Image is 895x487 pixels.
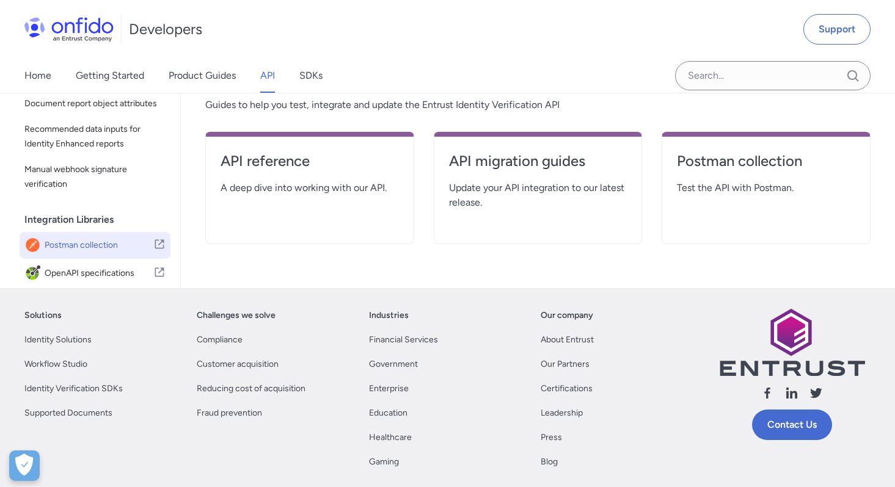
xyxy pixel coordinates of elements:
[369,455,399,469] a: Gaming
[718,308,865,376] img: Entrust logo
[20,232,170,259] a: IconPostman collectionPostman collection
[9,450,40,481] button: Open Preferences
[24,333,92,347] a: Identity Solutions
[24,308,62,323] a: Solutions
[369,381,409,396] a: Enterprise
[197,333,243,347] a: Compliance
[24,381,123,396] a: Identity Verification SDKs
[677,151,855,181] a: Postman collection
[541,430,562,445] a: Press
[449,151,627,181] a: API migration guides
[24,122,166,151] span: Recommended data inputs for Identity Enhanced reports
[24,17,114,41] img: Onfido Logo
[784,386,799,400] svg: Follow us linkedin
[20,260,170,287] a: IconOpenAPI specificationsOpenAPI specifications
[169,59,236,93] a: Product Guides
[752,409,832,440] a: Contact Us
[369,430,412,445] a: Healthcare
[760,386,775,400] svg: Follow us facebook
[675,61,871,90] input: Onfido search input field
[221,151,399,171] h4: API reference
[24,237,45,254] img: IconPostman collection
[205,98,871,112] span: Guides to help you test, integrate and update the Entrust Identity Verification API
[76,59,144,93] a: Getting Started
[803,14,871,45] a: Support
[45,265,153,282] span: OpenAPI specifications
[541,357,590,372] a: Our Partners
[24,357,87,372] a: Workflow Studio
[449,151,627,171] h4: API migration guides
[9,450,40,481] div: Cookie Preferences
[24,96,166,111] span: Document report object attributes
[197,357,279,372] a: Customer acquisition
[541,333,594,347] a: About Entrust
[369,406,407,420] a: Education
[24,207,175,232] div: Integration Libraries
[541,455,558,469] a: Blog
[24,162,166,192] span: Manual webhook signature verification
[24,59,51,93] a: Home
[369,308,409,323] a: Industries
[197,308,276,323] a: Challenges we solve
[129,20,202,39] h1: Developers
[299,59,323,93] a: SDKs
[45,237,153,254] span: Postman collection
[197,406,262,420] a: Fraud prevention
[20,157,170,197] a: Manual webhook signature verification
[197,381,305,396] a: Reducing cost of acquisition
[24,406,112,420] a: Supported Documents
[221,181,399,195] span: A deep dive into working with our API.
[369,333,438,347] a: Financial Services
[449,181,627,210] span: Update your API integration to our latest release.
[784,386,799,405] a: Follow us linkedin
[677,181,855,195] span: Test the API with Postman.
[24,265,45,282] img: IconOpenAPI specifications
[677,151,855,171] h4: Postman collection
[260,59,275,93] a: API
[541,406,583,420] a: Leadership
[20,117,170,156] a: Recommended data inputs for Identity Enhanced reports
[809,386,824,405] a: Follow us X (Twitter)
[541,308,593,323] a: Our company
[541,381,593,396] a: Certifications
[221,151,399,181] a: API reference
[20,92,170,116] a: Document report object attributes
[369,357,418,372] a: Government
[809,386,824,400] svg: Follow us X (Twitter)
[760,386,775,405] a: Follow us facebook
